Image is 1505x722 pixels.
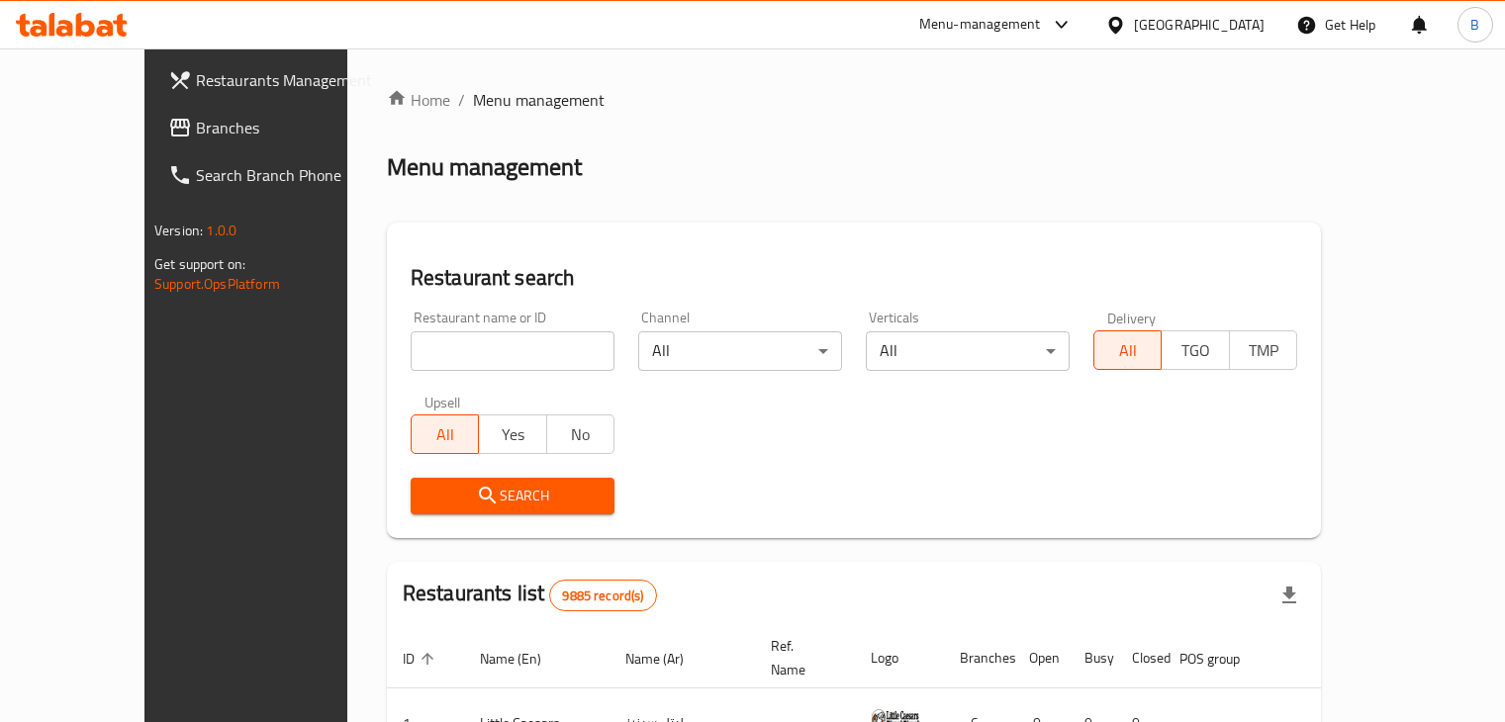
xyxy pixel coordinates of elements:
th: Open [1013,628,1069,688]
span: Restaurants Management [196,68,380,92]
button: No [546,414,614,454]
span: Branches [196,116,380,139]
span: Get support on: [154,251,245,277]
button: All [411,414,479,454]
nav: breadcrumb [387,88,1321,112]
th: Closed [1116,628,1164,688]
a: Branches [152,104,396,151]
li: / [458,88,465,112]
span: Name (En) [480,647,567,671]
th: Busy [1069,628,1116,688]
button: All [1093,330,1162,370]
a: Restaurants Management [152,56,396,104]
a: Search Branch Phone [152,151,396,199]
span: Version: [154,218,203,243]
span: TMP [1238,336,1289,365]
a: Support.OpsPlatform [154,271,280,297]
span: Menu management [473,88,605,112]
span: TGO [1170,336,1221,365]
th: Logo [855,628,944,688]
span: Yes [487,420,538,449]
span: All [420,420,471,449]
button: TGO [1161,330,1229,370]
label: Upsell [424,395,461,408]
div: Total records count [549,580,656,611]
button: TMP [1229,330,1297,370]
span: B [1470,14,1479,36]
span: 9885 record(s) [550,587,655,605]
a: Home [387,88,450,112]
span: ID [403,647,440,671]
div: All [638,331,842,371]
h2: Restaurants list [403,579,657,611]
div: Menu-management [919,13,1041,37]
span: All [1102,336,1154,365]
input: Search for restaurant name or ID.. [411,331,614,371]
button: Yes [478,414,546,454]
div: All [866,331,1070,371]
span: No [555,420,607,449]
span: Search [426,484,599,508]
label: Delivery [1107,311,1157,324]
th: Branches [944,628,1013,688]
h2: Restaurant search [411,263,1297,293]
div: [GEOGRAPHIC_DATA] [1134,14,1265,36]
h2: Menu management [387,151,582,183]
span: 1.0.0 [206,218,236,243]
span: Name (Ar) [625,647,709,671]
span: POS group [1179,647,1266,671]
span: Search Branch Phone [196,163,380,187]
div: Export file [1266,572,1313,619]
span: Ref. Name [771,634,831,681]
button: Search [411,478,614,514]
